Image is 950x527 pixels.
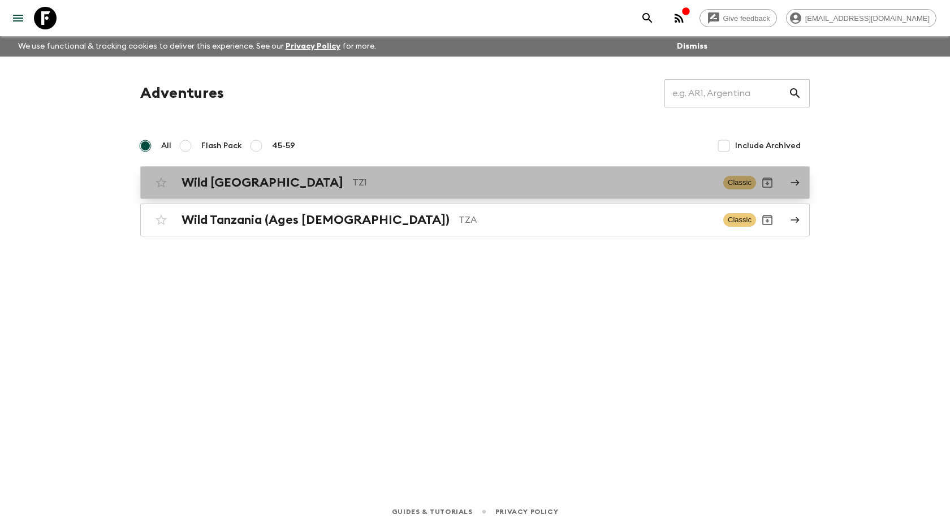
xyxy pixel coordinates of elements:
p: We use functional & tracking cookies to deliver this experience. See our for more. [14,36,381,57]
input: e.g. AR1, Argentina [664,77,788,109]
div: [EMAIL_ADDRESS][DOMAIN_NAME] [786,9,936,27]
span: Classic [723,176,756,189]
a: Wild [GEOGRAPHIC_DATA]TZ1ClassicArchive [140,166,810,199]
button: Archive [756,209,779,231]
button: Dismiss [674,38,710,54]
button: Archive [756,171,779,194]
a: Privacy Policy [286,42,340,50]
h2: Wild [GEOGRAPHIC_DATA] [182,175,343,190]
a: Privacy Policy [495,506,558,518]
a: Guides & Tutorials [392,506,473,518]
a: Wild Tanzania (Ages [DEMOGRAPHIC_DATA])TZAClassicArchive [140,204,810,236]
button: search adventures [636,7,659,29]
p: TZA [459,213,714,227]
span: Flash Pack [201,140,242,152]
span: Give feedback [717,14,776,23]
span: Include Archived [735,140,801,152]
span: All [161,140,171,152]
span: 45-59 [272,140,295,152]
span: [EMAIL_ADDRESS][DOMAIN_NAME] [799,14,936,23]
h1: Adventures [140,82,224,105]
p: TZ1 [352,176,714,189]
span: Classic [723,213,756,227]
h2: Wild Tanzania (Ages [DEMOGRAPHIC_DATA]) [182,213,450,227]
a: Give feedback [699,9,777,27]
button: menu [7,7,29,29]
